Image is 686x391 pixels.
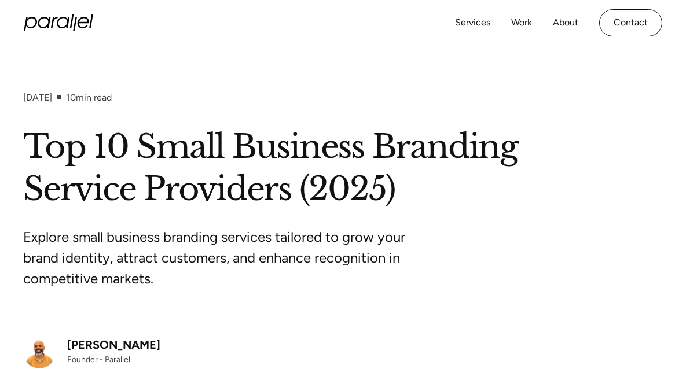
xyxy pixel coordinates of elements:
a: [PERSON_NAME]Founder - Parallel [23,336,160,368]
a: Contact [599,9,662,36]
div: Founder - Parallel [67,353,160,366]
div: [PERSON_NAME] [67,336,160,353]
span: 10 [66,92,76,103]
h1: Top 10 Small Business Branding Service Providers (2025) [23,126,663,211]
div: min read [66,92,112,103]
a: home [24,14,93,31]
a: About [553,14,578,31]
a: Work [511,14,532,31]
p: Explore small business branding services tailored to grow your brand identity, attract customers,... [23,227,457,289]
img: Robin Dhanwani [23,336,56,368]
a: Services [455,14,490,31]
div: [DATE] [23,92,52,103]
